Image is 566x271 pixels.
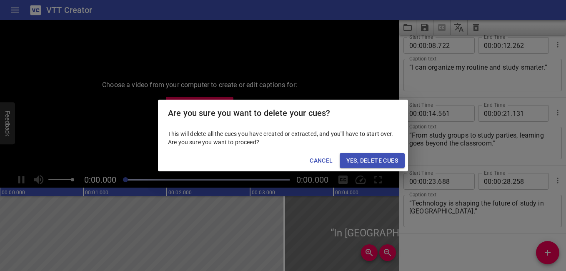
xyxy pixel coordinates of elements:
[168,106,398,120] h2: Are you sure you want to delete your cues?
[346,156,398,166] span: Yes, Delete Cues
[306,153,336,168] button: Cancel
[310,156,333,166] span: Cancel
[340,153,405,168] button: Yes, Delete Cues
[158,126,408,150] div: This will delete all the cues you have created or extracted, and you'll have to start over. Are y...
